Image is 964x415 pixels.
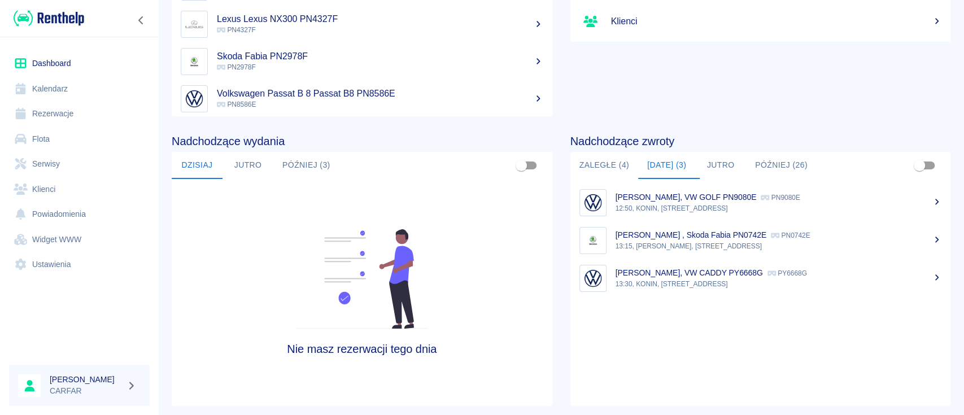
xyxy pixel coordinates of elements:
[9,51,150,76] a: Dashboard
[582,230,604,251] img: Image
[570,184,951,221] a: Image[PERSON_NAME], VW GOLF PN9080E PN9080E12:50, KONIN, [STREET_ADDRESS]
[289,229,435,329] img: Fleet
[746,152,817,179] button: Później (26)
[172,6,552,43] a: ImageLexus Lexus NX300 PN4327F PN4327F
[9,252,150,277] a: Ustawienia
[9,101,150,126] a: Rezerwacje
[9,227,150,252] a: Widget WWW
[133,13,150,28] button: Zwiń nawigację
[616,203,942,213] p: 12:50, KONIN, [STREET_ADDRESS]
[9,126,150,152] a: Flota
[9,76,150,102] a: Kalendarz
[184,88,205,110] img: Image
[217,88,543,99] h5: Volkswagen Passat B 8 Passat B8 PN8586E
[570,259,951,297] a: Image[PERSON_NAME], VW CADDY PY6668G PY6668G13:30, KONIN, [STREET_ADDRESS]
[570,6,951,37] a: Klienci
[771,231,810,239] p: PN0742E
[9,9,84,28] a: Renthelp logo
[273,152,339,179] button: Później (3)
[767,269,807,277] p: PY6668G
[172,134,552,148] h4: Nadchodzące wydania
[172,152,223,179] button: Dzisiaj
[616,268,763,277] p: [PERSON_NAME], VW CADDY PY6668G
[616,241,942,251] p: 13:15, [PERSON_NAME], [STREET_ADDRESS]
[217,51,543,62] h5: Skoda Fabia PN2978F
[511,155,532,176] span: Pokaż przypisane tylko do mnie
[616,230,766,239] p: [PERSON_NAME] , Skoda Fabia PN0742E
[217,101,256,108] span: PN8586E
[9,202,150,227] a: Powiadomienia
[217,14,543,25] h5: Lexus Lexus NX300 PN4327F
[616,193,757,202] p: [PERSON_NAME], VW GOLF PN9080E
[219,342,504,356] h4: Nie masz rezerwacji tego dnia
[695,152,746,179] button: Jutro
[50,385,122,397] p: CARFAR
[14,9,84,28] img: Renthelp logo
[217,63,256,71] span: PN2978F
[184,14,205,35] img: Image
[638,152,695,179] button: [DATE] (3)
[172,80,552,117] a: ImageVolkswagen Passat B 8 Passat B8 PN8586E PN8586E
[582,192,604,213] img: Image
[761,194,800,202] p: PN9080E
[570,221,951,259] a: Image[PERSON_NAME] , Skoda Fabia PN0742E PN0742E13:15, [PERSON_NAME], [STREET_ADDRESS]
[611,16,942,27] h5: Klienci
[570,134,951,148] h4: Nadchodzące zwroty
[9,151,150,177] a: Serwisy
[9,177,150,202] a: Klienci
[223,152,273,179] button: Jutro
[582,268,604,289] img: Image
[50,374,122,385] h6: [PERSON_NAME]
[616,279,942,289] p: 13:30, KONIN, [STREET_ADDRESS]
[172,43,552,80] a: ImageSkoda Fabia PN2978F PN2978F
[217,26,256,34] span: PN4327F
[184,51,205,72] img: Image
[909,155,930,176] span: Pokaż przypisane tylko do mnie
[570,152,638,179] button: Zaległe (4)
